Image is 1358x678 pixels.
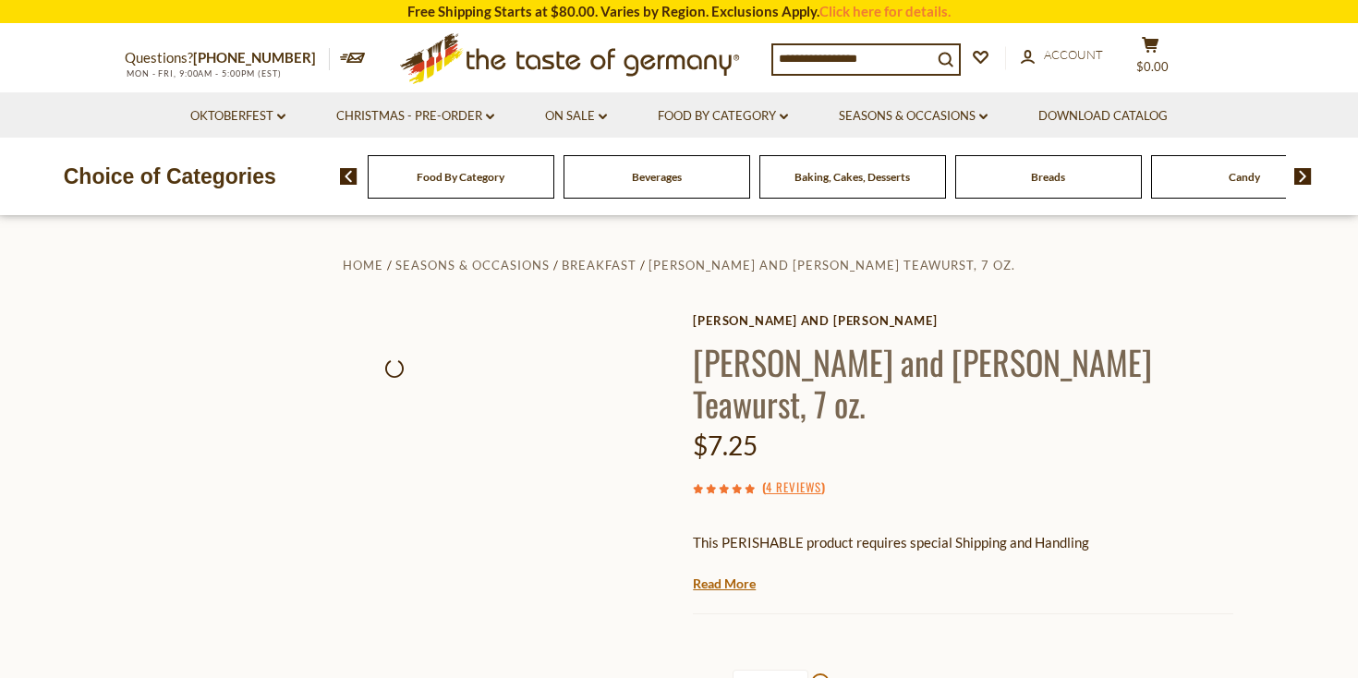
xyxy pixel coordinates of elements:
a: Read More [693,575,756,593]
a: Food By Category [417,170,504,184]
a: Click here for details. [819,3,951,19]
a: On Sale [545,106,607,127]
span: $7.25 [693,430,758,461]
a: 4 Reviews [766,478,821,498]
h1: [PERSON_NAME] and [PERSON_NAME] Teawurst, 7 oz. [693,341,1233,424]
a: Seasons & Occasions [839,106,988,127]
a: Download Catalog [1038,106,1168,127]
a: Food By Category [658,106,788,127]
span: MON - FRI, 9:00AM - 5:00PM (EST) [125,68,282,79]
a: Baking, Cakes, Desserts [794,170,910,184]
img: next arrow [1294,168,1312,185]
img: previous arrow [340,168,358,185]
p: Questions? [125,46,330,70]
a: Christmas - PRE-ORDER [336,106,494,127]
a: Seasons & Occasions [395,258,550,272]
a: [PHONE_NUMBER] [193,49,316,66]
a: Oktoberfest [190,106,285,127]
span: Account [1044,47,1103,62]
a: [PERSON_NAME] and [PERSON_NAME] [693,313,1233,328]
span: $0.00 [1136,59,1169,74]
a: Beverages [632,170,682,184]
span: ( ) [762,478,825,496]
a: Breakfast [562,258,637,272]
li: We will ship this product in heat-protective packaging and ice. [710,568,1233,591]
p: This PERISHABLE product requires special Shipping and Handling [693,531,1233,554]
a: Candy [1229,170,1260,184]
a: Breads [1031,170,1065,184]
a: Home [343,258,383,272]
a: Account [1021,45,1103,66]
a: [PERSON_NAME] and [PERSON_NAME] Teawurst, 7 oz. [649,258,1015,272]
button: $0.00 [1122,36,1178,82]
